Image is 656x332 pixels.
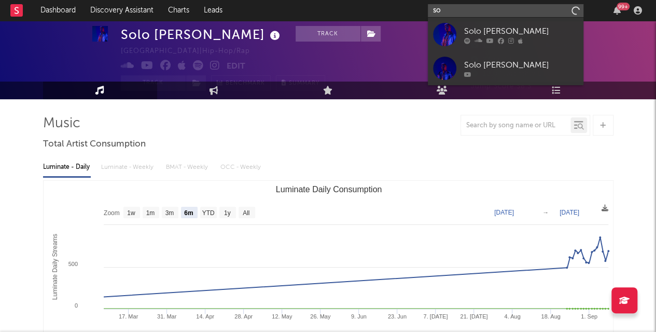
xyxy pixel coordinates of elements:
[184,209,193,217] text: 6m
[428,4,583,17] input: Search for artists
[226,77,265,90] span: Benchmark
[74,302,77,309] text: 0
[464,59,578,71] div: Solo [PERSON_NAME]
[121,26,283,43] div: Solo [PERSON_NAME]
[613,6,621,15] button: 99+
[121,45,262,58] div: [GEOGRAPHIC_DATA] | Hip-Hop/Rap
[104,209,120,217] text: Zoom
[387,313,406,320] text: 23. Jun
[428,18,583,51] a: Solo [PERSON_NAME]
[617,3,630,10] div: 99 +
[157,313,176,320] text: 31. Mar
[504,313,520,320] text: 4. Aug
[296,26,360,42] button: Track
[276,75,325,91] button: Summary
[542,209,549,216] text: →
[289,81,319,86] span: Summary
[243,209,249,217] text: All
[272,313,292,320] text: 12. May
[461,122,570,130] input: Search by song name or URL
[43,158,91,176] div: Luminate - Daily
[227,60,245,73] button: Edit
[460,313,487,320] text: 21. [DATE]
[581,313,597,320] text: 1. Sep
[310,313,331,320] text: 26. May
[118,313,138,320] text: 17. Mar
[234,313,253,320] text: 28. Apr
[165,209,174,217] text: 3m
[464,25,578,37] div: Solo [PERSON_NAME]
[541,313,560,320] text: 18. Aug
[202,209,214,217] text: YTD
[43,138,146,151] span: Total Artist Consumption
[428,51,583,85] a: Solo [PERSON_NAME]
[224,209,230,217] text: 1y
[494,209,514,216] text: [DATE]
[211,75,271,91] a: Benchmark
[68,261,77,267] text: 500
[560,209,579,216] text: [DATE]
[146,209,155,217] text: 1m
[127,209,135,217] text: 1w
[351,313,366,320] text: 9. Jun
[196,313,214,320] text: 14. Apr
[423,313,448,320] text: 7. [DATE]
[121,75,186,91] button: Track
[275,185,382,194] text: Luminate Daily Consumption
[51,234,58,300] text: Luminate Daily Streams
